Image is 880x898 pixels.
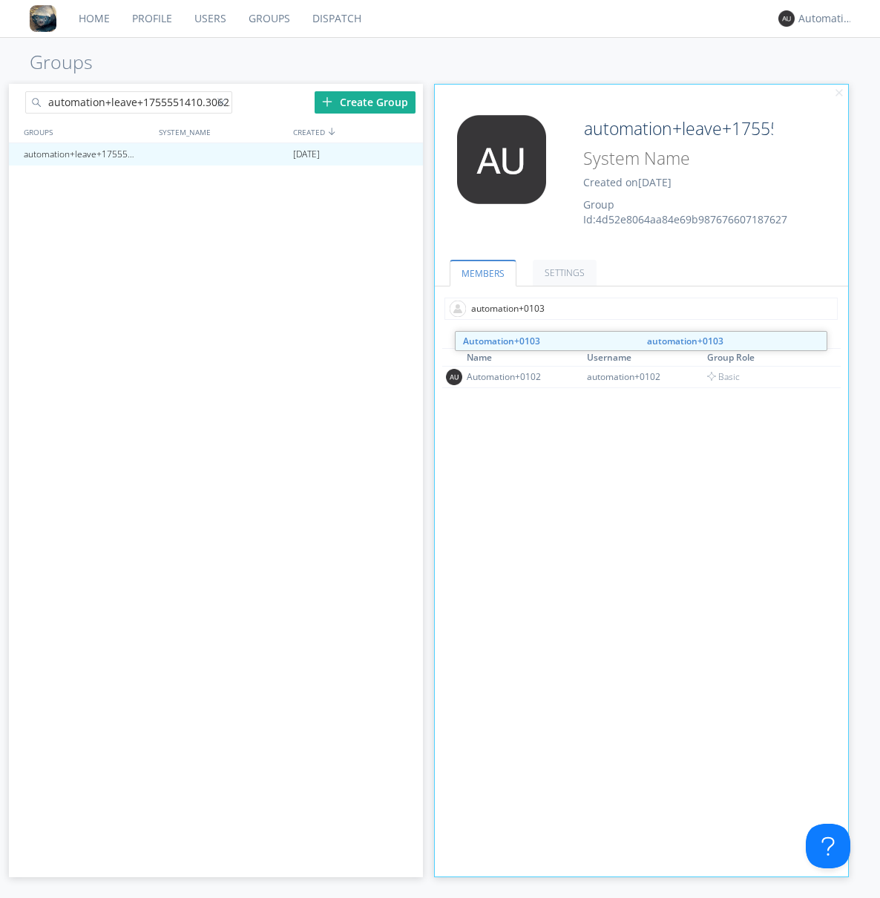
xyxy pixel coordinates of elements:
a: automation+leave+1755551410.3062298[DATE] [9,143,423,165]
span: [DATE] [293,143,320,165]
th: Toggle SortBy [705,349,825,367]
img: cancel.svg [834,88,844,99]
img: 373638.png [446,369,462,385]
strong: Automation+0103 [463,335,540,347]
th: Toggle SortBy [464,349,585,367]
div: MEMBERS [442,331,841,349]
div: CREATED [289,121,424,142]
span: [DATE] [638,175,672,189]
img: 373638.png [446,115,557,204]
div: Create Group [315,91,416,114]
input: Search groups [25,91,232,114]
div: Automation+0004 [798,11,854,26]
img: plus.svg [322,96,332,107]
strong: automation+0103 [647,335,723,347]
div: SYSTEM_NAME [155,121,289,142]
span: Created on [583,175,672,189]
span: Group Id: 4d52e8064aa84e69b987676607187627 [583,197,787,226]
span: Basic [707,370,740,383]
div: Automation+0102 [467,370,578,383]
img: 8ff700cf5bab4eb8a436322861af2272 [30,5,56,32]
a: MEMBERS [450,260,516,286]
div: GROUPS [20,121,151,142]
input: Group Name [578,115,775,142]
a: SETTINGS [533,260,597,286]
h1: Groups [30,52,880,73]
iframe: Toggle Customer Support [806,824,850,868]
th: Toggle SortBy [585,349,705,367]
div: automation+0102 [587,370,698,383]
input: System Name [578,145,775,171]
input: Type name of user to add to group [444,298,838,320]
div: automation+leave+1755551410.3062298 [20,143,154,165]
img: 373638.png [778,10,795,27]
